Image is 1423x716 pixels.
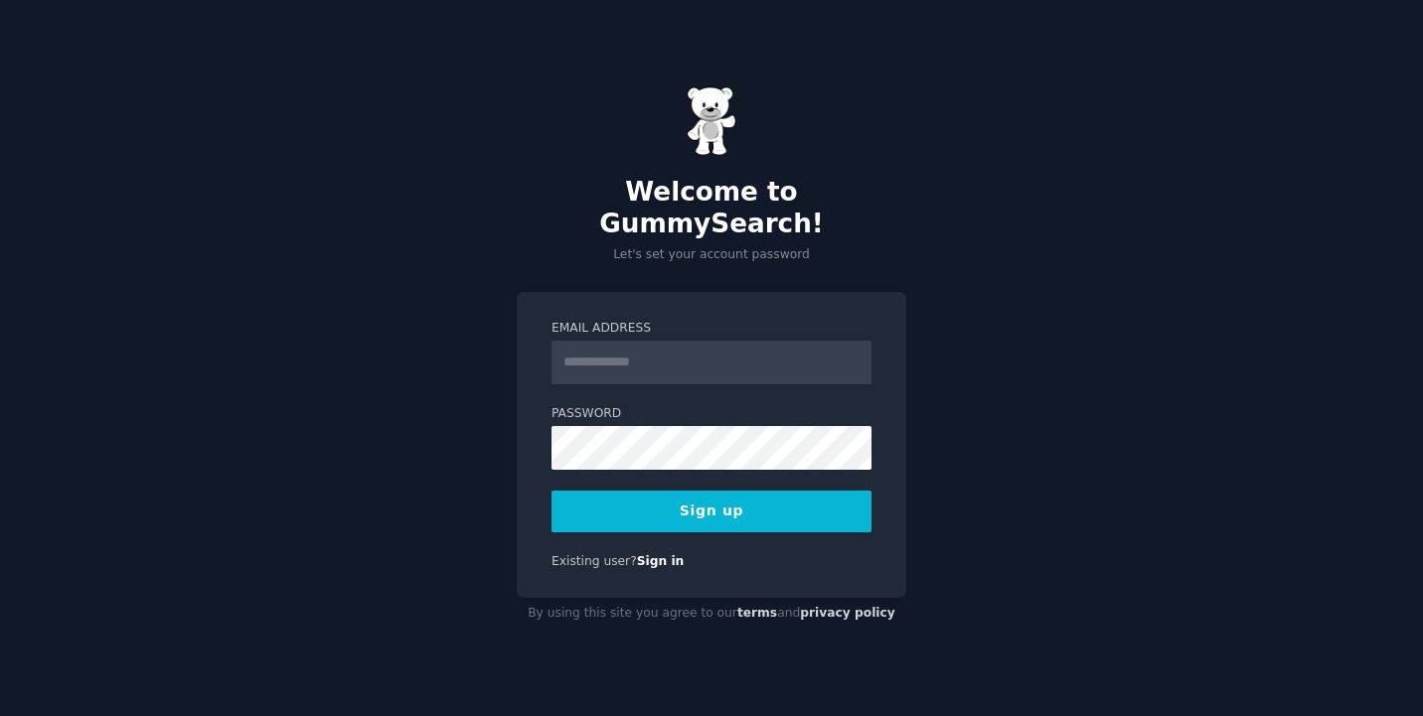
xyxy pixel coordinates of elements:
span: Existing user? [552,554,637,568]
a: Sign in [637,554,685,568]
a: terms [737,606,777,620]
img: Gummy Bear [687,86,736,156]
div: By using this site you agree to our and [517,598,906,630]
button: Sign up [552,491,871,532]
h2: Welcome to GummySearch! [517,177,906,239]
label: Email Address [552,320,871,338]
a: privacy policy [800,606,895,620]
label: Password [552,405,871,423]
p: Let's set your account password [517,246,906,264]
